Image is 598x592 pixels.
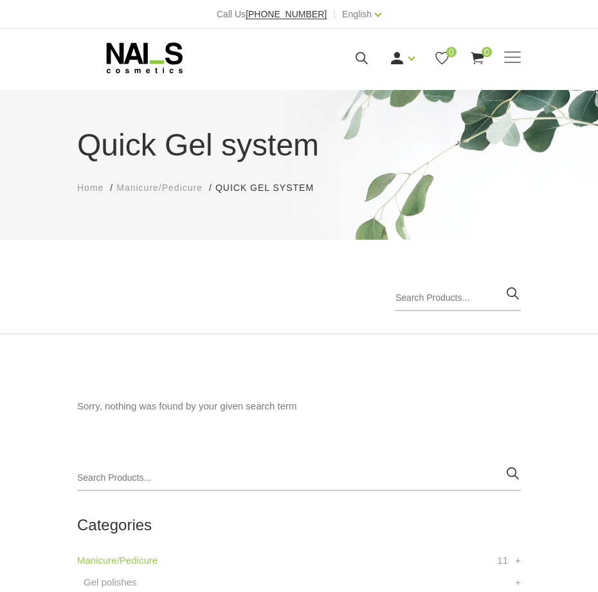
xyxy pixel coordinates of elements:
div: Sorry, nothing was found by your given search term [77,399,521,414]
input: Search Products... [77,465,521,491]
span: 0 [482,47,492,57]
span: Manicure/Pedicure [116,183,203,193]
div: Call Us [217,6,327,22]
span: | [333,6,336,22]
a: + [515,575,521,590]
a: English [342,6,372,22]
a: Gel polishes [84,575,137,590]
h2: Categories [77,517,521,534]
a: 0 [469,50,485,66]
span: 0 [446,47,457,57]
a: Home [77,181,104,195]
span: Home [77,183,104,193]
span: 11 [497,553,508,568]
li: Quick Gel system [215,181,327,195]
h1: Quick Gel system [77,122,521,168]
a: 0 [434,50,450,66]
a: Manicure/Pedicure [116,181,203,195]
a: Manicure/Pedicure [77,553,158,568]
input: Search Products... [395,285,521,311]
a: + [515,553,521,568]
a: [PHONE_NUMBER] [246,10,327,19]
span: [PHONE_NUMBER] [246,9,327,19]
